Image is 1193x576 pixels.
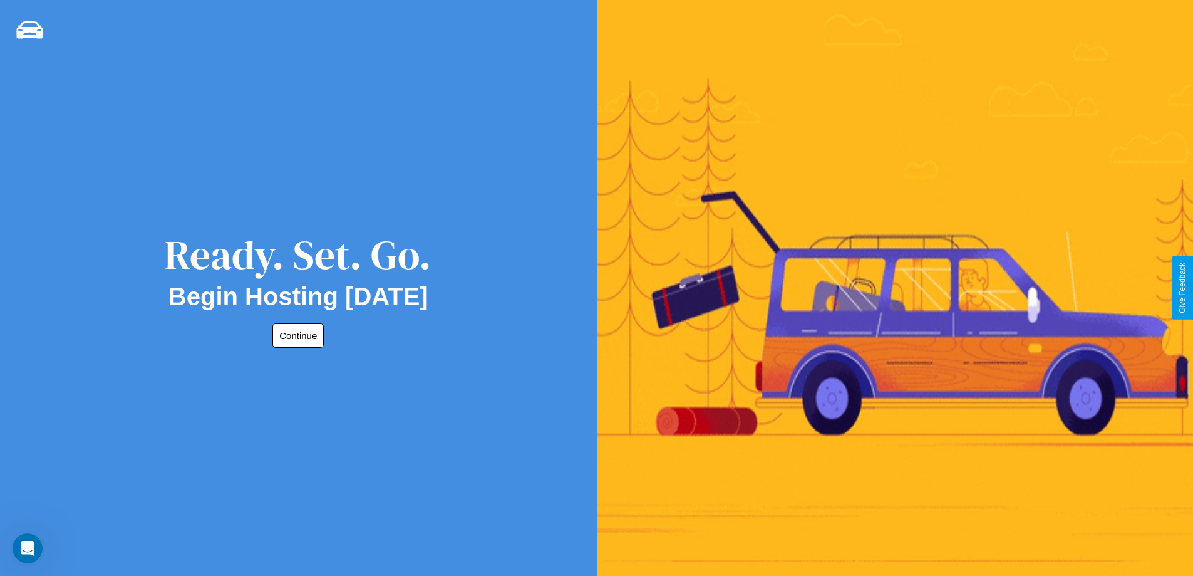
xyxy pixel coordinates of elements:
h2: Begin Hosting [DATE] [168,283,428,311]
div: Give Feedback [1178,263,1187,313]
div: Ready. Set. Go. [165,227,431,283]
iframe: Intercom live chat [13,533,43,563]
button: Continue [272,323,324,348]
